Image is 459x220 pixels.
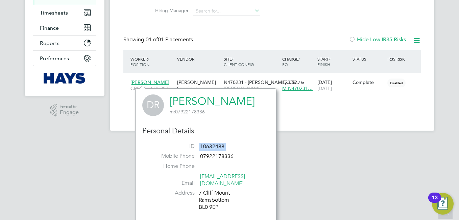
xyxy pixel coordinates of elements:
span: / PO [282,56,300,67]
span: [PERSON_NAME] - [GEOGRAPHIC_DATA] [224,85,279,97]
div: [DATE] [316,76,351,95]
div: 7 Cliff Mount Ramsbottom BL0 9EP [199,190,263,211]
span: 07922178336 [200,153,234,160]
span: CPCS Forklift 2025 [130,85,174,91]
div: 13 [432,198,438,206]
button: Preferences [33,51,96,66]
div: [PERSON_NAME] Specialist Recruitment Limited [175,76,222,107]
span: / Position [130,56,149,67]
span: £23.52 [282,79,297,85]
span: Disabled [387,79,406,87]
span: Timesheets [40,9,68,16]
a: [PERSON_NAME] [170,95,255,108]
div: Start [316,53,351,70]
span: Preferences [40,55,69,62]
label: Address [147,190,195,197]
span: DR [142,94,164,116]
div: Site [222,53,281,70]
div: IR35 Risk [386,53,409,65]
span: [PERSON_NAME] [130,79,169,85]
label: Home Phone [147,163,195,170]
span: 01 Placements [146,36,193,43]
span: [DATE] [317,85,332,91]
span: Reports [40,40,59,46]
label: Email [147,180,195,187]
div: Complete [353,79,384,85]
h3: Personal Details [142,126,269,136]
img: hays-logo-retina.png [44,73,86,84]
button: Timesheets [33,5,96,20]
label: Hiring Manager [150,7,189,14]
button: Reports [33,36,96,50]
span: 10632488 [200,143,224,150]
div: Charge [281,53,316,70]
button: Open Resource Center, 13 new notifications [432,193,454,215]
input: Search for... [193,6,260,16]
a: Powered byEngage [50,104,79,117]
span: / hr [298,80,304,85]
a: [EMAIL_ADDRESS][DOMAIN_NAME] [200,173,245,187]
span: 07922178336 [170,109,205,115]
a: Go to home page [33,73,96,84]
span: / Client Config [224,56,254,67]
div: Status [351,53,386,65]
span: / Finish [317,56,330,67]
div: Vendor [175,53,222,65]
a: [PERSON_NAME]CPCS Forklift 2025[PERSON_NAME] Specialist Recruitment LimitedN470231 - [PERSON_NAME... [129,75,421,81]
span: Finance [40,25,59,31]
label: ID [147,143,195,150]
div: Showing [123,36,194,43]
label: Hide Low IR35 Risks [349,36,406,43]
label: Mobile Phone [147,153,195,160]
span: Powered by [60,104,79,110]
span: Engage [60,110,79,115]
span: N470231 - [PERSON_NAME], Cli… [224,79,299,85]
span: m: [170,109,175,115]
div: Worker [129,53,175,70]
span: M-N470231… [282,85,313,91]
span: 01 of [146,36,158,43]
button: Finance [33,20,96,35]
